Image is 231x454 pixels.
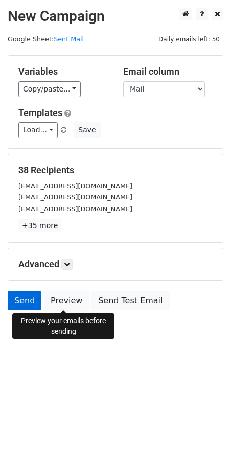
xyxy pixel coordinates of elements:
[18,81,81,97] a: Copy/paste...
[12,313,114,339] div: Preview your emails before sending
[8,35,84,43] small: Google Sheet:
[123,66,213,77] h5: Email column
[74,122,100,138] button: Save
[155,35,223,43] a: Daily emails left: 50
[8,8,223,25] h2: New Campaign
[54,35,84,43] a: Sent Mail
[8,291,41,310] a: Send
[180,405,231,454] iframe: Chat Widget
[18,165,213,176] h5: 38 Recipients
[180,405,231,454] div: 聊天小工具
[18,66,108,77] h5: Variables
[18,107,62,118] a: Templates
[44,291,89,310] a: Preview
[18,219,61,232] a: +35 more
[18,122,58,138] a: Load...
[18,193,132,201] small: [EMAIL_ADDRESS][DOMAIN_NAME]
[155,34,223,45] span: Daily emails left: 50
[18,205,132,213] small: [EMAIL_ADDRESS][DOMAIN_NAME]
[91,291,169,310] a: Send Test Email
[18,259,213,270] h5: Advanced
[18,182,132,190] small: [EMAIL_ADDRESS][DOMAIN_NAME]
